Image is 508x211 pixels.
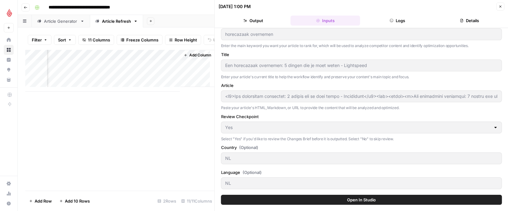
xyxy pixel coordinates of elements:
[65,198,90,204] span: Add 10 Rows
[4,35,14,45] a: Home
[181,51,214,59] button: Add Column
[347,197,376,203] span: Open In Studio
[221,113,502,120] label: Review Checkpoint
[219,16,288,26] button: Output
[4,55,14,65] a: Insights
[32,37,42,43] span: Filter
[4,5,14,21] button: Workspace: Lightspeed
[221,43,502,49] p: Enter the main keyword you want your article to rank for, which will be used to analyze competito...
[221,105,502,111] p: Paste your article's HTML, Markdown, or URL to provide the content that will be analyzed and opti...
[221,144,502,151] label: Country
[363,16,432,26] button: Logs
[219,3,251,10] div: [DATE] 1:00 PM
[189,52,211,58] span: Add Column
[175,37,197,43] span: Row Height
[221,51,502,58] label: Title
[165,35,201,45] button: Row Height
[155,196,179,206] div: 2 Rows
[204,35,228,45] button: Undo
[117,35,162,45] button: Freeze Columns
[221,169,502,175] label: Language
[28,35,51,45] button: Filter
[4,7,15,18] img: Lightspeed Logo
[126,37,158,43] span: Freeze Columns
[35,198,52,204] span: Add Row
[88,37,110,43] span: 11 Columns
[435,16,504,26] button: Details
[54,35,76,45] button: Sort
[102,18,131,24] div: Article Refresh
[78,35,114,45] button: 11 Columns
[4,75,14,85] a: Your Data
[4,45,14,55] a: Browse
[221,195,502,205] button: Open In Studio
[243,169,262,175] span: (Optional)
[225,124,491,131] input: Yes
[90,15,143,27] a: Article Refresh
[25,196,56,206] button: Add Row
[291,16,360,26] button: Inputs
[221,82,502,89] label: Article
[221,74,502,80] p: Enter your article's current title to help the workflow identify and preserve your content's main...
[56,196,94,206] button: Add 10 Rows
[4,199,14,209] button: Help + Support
[4,179,14,189] a: Settings
[4,189,14,199] a: Usage
[179,196,215,206] div: 11/11 Columns
[32,15,90,27] a: Article Generator
[221,136,502,142] p: Select "Yes" if you'd like to review the Changes Brief before it is outputted. Select "No" to ski...
[44,18,78,24] div: Article Generator
[239,144,258,151] span: (Optional)
[58,37,66,43] span: Sort
[4,65,14,75] a: Opportunities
